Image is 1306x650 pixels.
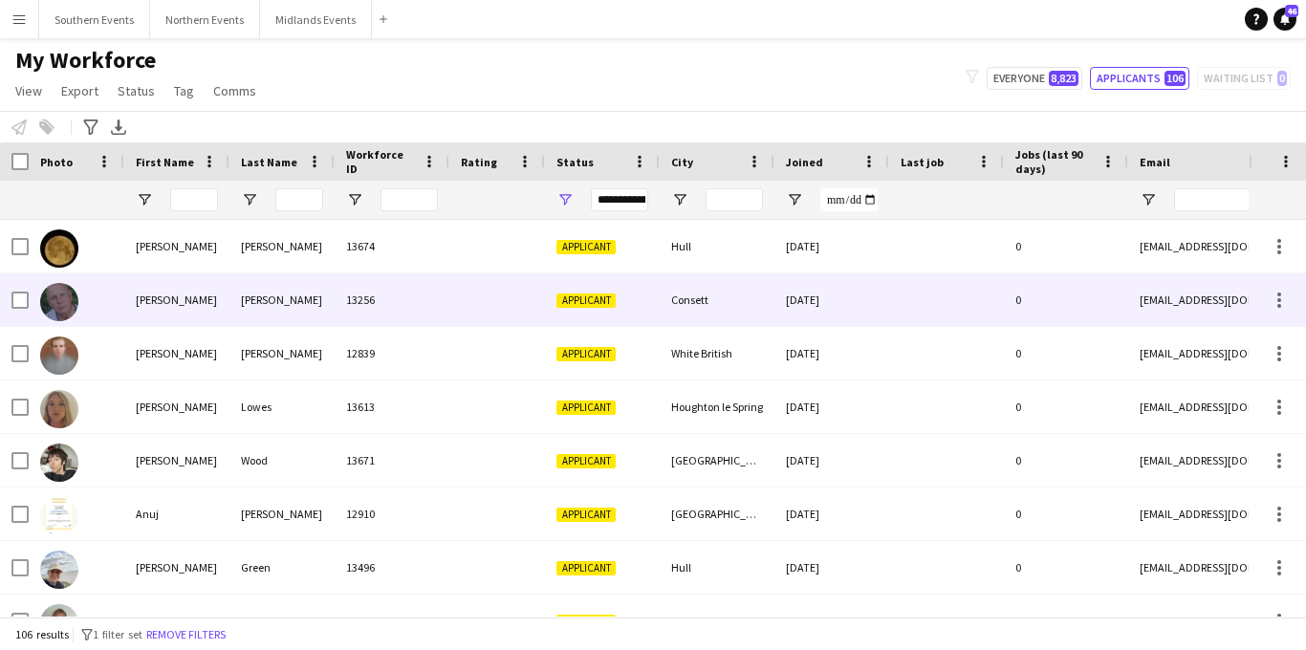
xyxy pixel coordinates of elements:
input: Workforce ID Filter Input [381,188,438,211]
div: [PERSON_NAME] [124,273,229,326]
span: My Workforce [15,46,156,75]
span: Jobs (last 90 days) [1015,147,1094,176]
span: Comms [213,82,256,99]
button: Open Filter Menu [556,191,574,208]
div: Hull [660,220,774,272]
div: 12910 [335,487,449,540]
div: [PERSON_NAME] [124,380,229,433]
span: Applicant [556,293,616,308]
span: Applicant [556,454,616,468]
span: Joined [786,155,823,169]
div: Hull [660,541,774,594]
span: Applicant [556,561,616,575]
span: Applicant [556,401,616,415]
div: [DATE] [774,487,889,540]
div: 13683 [335,595,449,647]
a: Export [54,78,106,103]
span: Applicant [556,347,616,361]
input: City Filter Input [706,188,763,211]
button: Open Filter Menu [136,191,153,208]
img: Adam Stephenson [40,229,78,268]
div: 0 [1004,595,1128,647]
div: 0 [1004,327,1128,379]
div: 13256 [335,273,449,326]
span: Email [1140,155,1170,169]
div: [GEOGRAPHIC_DATA] [660,487,774,540]
div: [DATE] [774,220,889,272]
div: 13496 [335,541,449,594]
span: Applicant [556,508,616,522]
span: 46 [1285,5,1298,17]
span: Photo [40,155,73,169]
div: 0 [1004,380,1128,433]
div: [PERSON_NAME] [124,220,229,272]
div: [PERSON_NAME] [124,327,229,379]
div: 0 [1004,541,1128,594]
div: Green [229,541,335,594]
button: Everyone8,823 [987,67,1082,90]
div: 0 [1004,220,1128,272]
input: Last Name Filter Input [275,188,323,211]
div: [PERSON_NAME] [124,595,229,647]
button: Remove filters [142,624,229,645]
span: 1 filter set [93,627,142,641]
div: White British [660,327,774,379]
span: City [671,155,693,169]
button: Applicants106 [1090,67,1189,90]
span: Last Name [241,155,297,169]
div: [DATE] [774,327,889,379]
div: [DATE] [774,434,889,487]
input: First Name Filter Input [170,188,218,211]
a: View [8,78,50,103]
div: 0 [1004,487,1128,540]
div: [PERSON_NAME] [229,595,335,647]
div: [PERSON_NAME] [229,220,335,272]
div: Lowes [229,380,335,433]
span: Tag [174,82,194,99]
a: Tag [166,78,202,103]
button: Open Filter Menu [241,191,258,208]
div: [PERSON_NAME] [229,487,335,540]
div: [GEOGRAPHIC_DATA] [660,434,774,487]
span: Status [556,155,594,169]
div: Anuj [124,487,229,540]
div: 0 [1004,434,1128,487]
button: Open Filter Menu [1140,191,1157,208]
div: Swindon [660,595,774,647]
div: Wood [229,434,335,487]
div: 13613 [335,380,449,433]
button: Southern Events [39,1,150,38]
span: Export [61,82,98,99]
app-action-btn: Advanced filters [79,116,102,139]
a: Comms [206,78,264,103]
img: Becky Green [40,551,78,589]
img: Antony Wood [40,444,78,482]
div: [PERSON_NAME] [229,327,335,379]
button: Midlands Events [260,1,372,38]
span: Applicant [556,615,616,629]
span: Applicant [556,240,616,254]
div: [DATE] [774,273,889,326]
div: [PERSON_NAME] [229,273,335,326]
span: Rating [461,155,497,169]
button: Northern Events [150,1,260,38]
button: Open Filter Menu [786,191,803,208]
div: 0 [1004,273,1128,326]
div: Houghton le Spring [660,380,774,433]
app-action-btn: Export XLSX [107,116,130,139]
span: Last job [901,155,944,169]
div: [PERSON_NAME] [124,541,229,594]
img: Annabelle Lowes [40,390,78,428]
div: [DATE] [774,595,889,647]
img: Benjamin Lawniczak [40,604,78,642]
a: 46 [1273,8,1296,31]
span: Workforce ID [346,147,415,176]
button: Open Filter Menu [671,191,688,208]
div: [DATE] [774,541,889,594]
div: 12839 [335,327,449,379]
span: Status [118,82,155,99]
img: Alex Cobb [40,336,78,375]
img: Anuj thakkar [40,497,78,535]
div: 13674 [335,220,449,272]
img: Adrian Williams [40,283,78,321]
